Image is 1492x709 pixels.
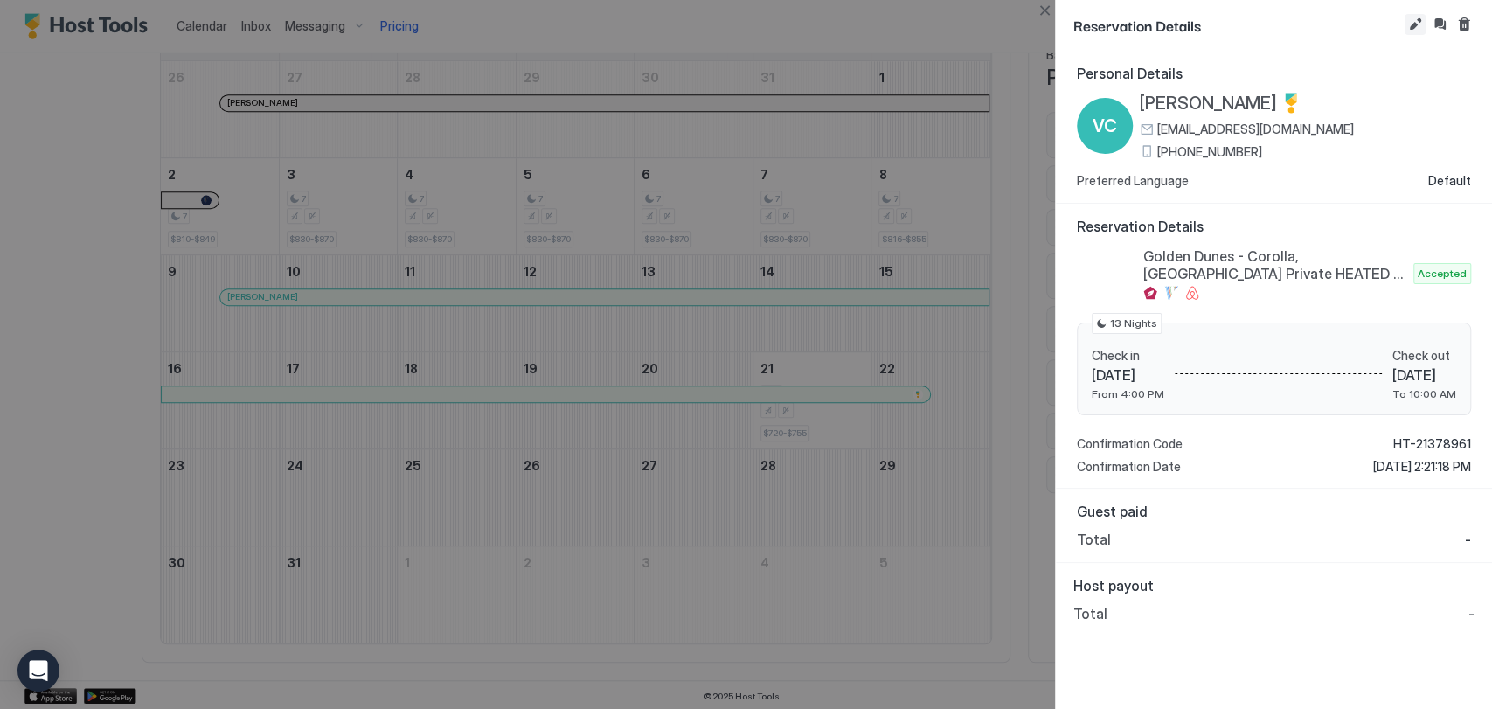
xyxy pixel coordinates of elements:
button: Inbox [1429,14,1450,35]
span: Confirmation Date [1077,459,1181,475]
span: [DATE] 2:21:18 PM [1373,459,1471,475]
span: [PHONE_NUMBER] [1157,144,1262,160]
span: Reservation Details [1077,218,1471,235]
span: From 4:00 PM [1092,387,1164,400]
button: Cancel reservation [1454,14,1475,35]
span: Reservation Details [1073,14,1401,36]
span: Total [1073,605,1107,622]
span: Accepted [1418,266,1467,282]
span: Confirmation Code [1077,436,1183,452]
div: Open Intercom Messenger [17,650,59,692]
span: Total [1077,531,1111,548]
span: [DATE] [1092,366,1164,384]
span: Check in [1092,348,1164,364]
span: - [1468,605,1475,622]
span: HT-21378961 [1393,436,1471,452]
span: [PERSON_NAME] [1140,93,1277,115]
span: Preferred Language [1077,173,1189,189]
span: Guest paid [1077,503,1471,520]
button: Edit reservation [1405,14,1426,35]
span: To 10:00 AM [1392,387,1456,400]
span: Personal Details [1077,65,1471,82]
span: - [1465,531,1471,548]
span: Host payout [1073,577,1475,594]
span: Default [1428,173,1471,189]
div: listing image [1077,246,1133,302]
span: Golden Dunes - Corolla, [GEOGRAPHIC_DATA] Private HEATED Pool [1143,247,1406,282]
span: 13 Nights [1110,316,1157,331]
span: [DATE] [1392,366,1456,384]
span: Check out [1392,348,1456,364]
span: [EMAIL_ADDRESS][DOMAIN_NAME] [1157,122,1354,137]
span: VC [1093,113,1117,139]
